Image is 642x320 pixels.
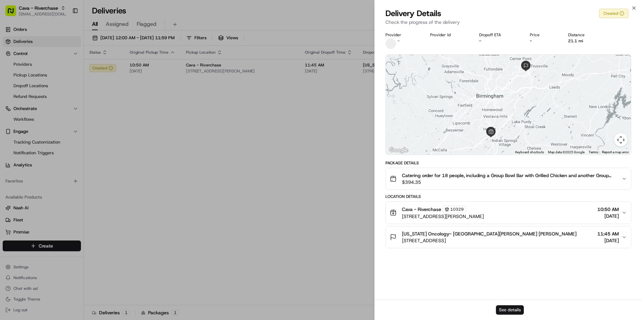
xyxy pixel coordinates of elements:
[530,38,557,44] div: -
[387,146,410,155] a: Open this area in Google Maps (opens a new window)
[402,206,441,213] span: Cava - Riverchase
[57,151,62,156] div: 💻
[530,32,557,38] div: Price
[386,168,631,190] button: Catering order for 18 people, including a Group Bowl Bar with Grilled Chicken and another Group B...
[13,122,19,128] img: 1736555255976-a54dd68f-1ca7-489b-9aae-adbdc363a1c4
[387,146,410,155] img: Google
[597,206,619,213] span: 10:50 AM
[7,7,20,20] img: Nash
[30,64,110,71] div: Start new chat
[7,87,45,93] div: Past conversations
[599,9,629,18] button: Created
[59,122,73,127] span: [DATE]
[14,64,26,76] img: 1738778727109-b901c2ba-d612-49f7-a14d-d897ce62d23f
[7,27,122,38] p: Welcome 👋
[602,150,629,154] a: Report a map error
[402,230,577,237] span: [US_STATE] Oncology- [GEOGRAPHIC_DATA][PERSON_NAME] [PERSON_NAME]
[4,147,54,159] a: 📗Knowledge Base
[385,32,419,38] div: Provider
[589,150,598,154] a: Terms (opens in new tab)
[597,213,619,219] span: [DATE]
[450,207,464,212] span: 10329
[7,116,17,126] img: Angelique Valdez
[402,237,577,244] span: [STREET_ADDRESS]
[385,19,631,25] p: Check the progress of the delivery
[386,226,631,248] button: [US_STATE] Oncology- [GEOGRAPHIC_DATA][PERSON_NAME] [PERSON_NAME][STREET_ADDRESS]11:45 AM[DATE]
[57,104,59,109] span: •
[30,71,92,76] div: We're available if you need us!
[13,150,51,157] span: Knowledge Base
[104,86,122,94] button: See all
[63,150,108,157] span: API Documentation
[398,38,400,44] span: -
[385,194,631,199] div: Location Details
[7,98,17,108] img: Klarizel Pensader
[47,166,81,171] a: Powered byPylon
[56,122,58,127] span: •
[385,160,631,166] div: Package Details
[479,38,519,44] div: -
[479,32,519,38] div: Dropoff ETA
[7,151,12,156] div: 📗
[402,172,616,179] span: Catering order for 18 people, including a Group Bowl Bar with Grilled Chicken and another Group B...
[515,150,544,155] button: Keyboard shortcuts
[60,104,74,109] span: [DATE]
[430,32,468,38] div: Provider Id
[13,104,19,110] img: 1736555255976-a54dd68f-1ca7-489b-9aae-adbdc363a1c4
[67,166,81,171] span: Pylon
[597,237,619,244] span: [DATE]
[496,305,524,315] button: See details
[548,150,585,154] span: Map data ©2025 Google
[21,122,54,127] span: [PERSON_NAME]
[568,38,602,44] div: 21.1 mi
[17,43,121,50] input: Got a question? Start typing here...
[568,32,602,38] div: Distance
[402,213,484,220] span: [STREET_ADDRESS][PERSON_NAME]
[614,133,628,147] button: Map camera controls
[54,147,110,159] a: 💻API Documentation
[114,66,122,74] button: Start new chat
[21,104,55,109] span: Klarizel Pensader
[597,230,619,237] span: 11:45 AM
[7,64,19,76] img: 1736555255976-a54dd68f-1ca7-489b-9aae-adbdc363a1c4
[402,179,616,185] span: $394.35
[385,8,441,19] span: Delivery Details
[386,202,631,224] button: Cava - Riverchase10329[STREET_ADDRESS][PERSON_NAME]10:50 AM[DATE]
